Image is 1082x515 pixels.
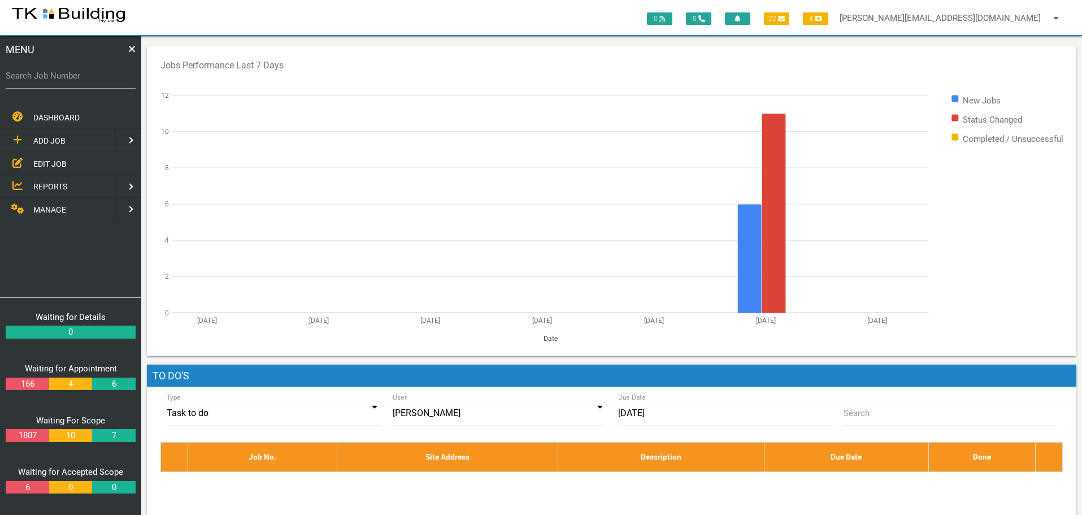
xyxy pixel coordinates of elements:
[161,91,169,99] text: 12
[33,159,67,168] span: EDIT JOB
[803,12,828,25] span: 4
[647,12,672,25] span: 0
[6,70,136,83] label: Search Job Number
[756,316,776,324] text: [DATE]
[25,363,117,374] a: Waiting for Appointment
[928,443,1035,471] th: Done
[6,429,49,442] a: 1807
[963,133,1063,144] text: Completed / Unsuccessful
[618,392,646,403] label: Due Date
[644,316,664,324] text: [DATE]
[49,481,92,494] a: 0
[764,443,928,471] th: Due Date
[165,272,169,280] text: 2
[337,443,558,471] th: Site Address
[18,467,123,477] a: Waiting for Accepted Scope
[92,429,135,442] a: 7
[36,312,106,322] a: Waiting for Details
[844,407,870,420] label: Search
[558,443,764,471] th: Description
[764,12,789,25] span: 22
[532,316,552,324] text: [DATE]
[49,429,92,442] a: 10
[167,392,181,403] label: Type
[33,113,80,122] span: DASHBOARD
[49,378,92,391] a: 4
[165,236,169,244] text: 4
[165,200,169,208] text: 6
[36,416,105,426] a: Waiting For Scope
[188,443,337,471] th: Job No.
[33,182,67,191] span: REPORTS
[165,163,169,171] text: 8
[309,316,329,324] text: [DATE]
[11,6,126,24] img: s3file
[160,60,284,71] text: Jobs Performance Last 7 Days
[6,481,49,494] a: 6
[393,392,407,403] label: User
[6,326,136,339] a: 0
[147,365,1076,387] h1: To Do's
[161,127,169,135] text: 10
[686,12,711,25] span: 0
[963,95,1001,105] text: New Jobs
[6,42,34,57] span: MENU
[963,114,1022,124] text: Status Changed
[92,378,135,391] a: 6
[867,316,887,324] text: [DATE]
[165,309,169,317] text: 0
[33,205,66,214] span: MANAGE
[197,316,217,324] text: [DATE]
[420,316,440,324] text: [DATE]
[6,378,49,391] a: 166
[544,334,558,342] text: Date
[92,481,135,494] a: 0
[33,136,66,145] span: ADD JOB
